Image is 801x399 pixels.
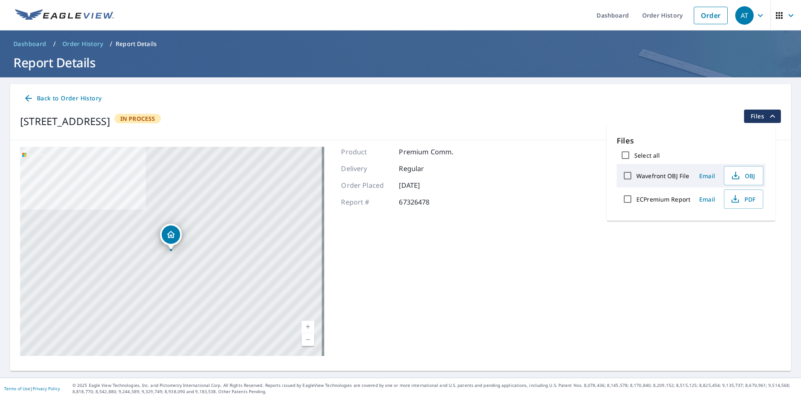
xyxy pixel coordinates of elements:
button: PDF [724,189,763,209]
span: Email [697,195,717,203]
p: Order Placed [341,180,391,190]
div: [STREET_ADDRESS] [20,114,110,129]
button: Email [694,169,721,182]
span: Order History [62,40,103,48]
span: PDF [729,194,756,204]
label: Wavefront OBJ File [636,172,689,180]
span: Back to Order History [23,93,101,104]
a: Dashboard [10,37,50,51]
div: AT [735,6,754,25]
p: Files [617,135,765,146]
p: Report # [341,197,391,207]
p: [DATE] [399,180,449,190]
label: ECPremium Report [636,195,690,203]
h1: Report Details [10,54,791,71]
p: 67326478 [399,197,449,207]
li: / [53,39,56,49]
a: Back to Order History [20,91,105,106]
a: Current Level 17, Zoom In [302,321,314,333]
p: © 2025 Eagle View Technologies, Inc. and Pictometry International Corp. All Rights Reserved. Repo... [72,382,797,395]
nav: breadcrumb [10,37,791,51]
button: OBJ [724,166,763,185]
a: Order [694,7,728,24]
span: Files [751,111,778,121]
span: Email [697,172,717,180]
span: Dashboard [13,40,47,48]
button: Email [694,193,721,206]
p: Product [341,147,391,157]
p: Premium Comm. [399,147,453,157]
span: OBJ [729,171,756,181]
button: filesDropdownBtn-67326478 [744,110,781,123]
p: | [4,386,60,391]
a: Terms of Use [4,386,30,391]
span: In Process [115,115,160,123]
p: Regular [399,164,449,174]
label: Select all [634,151,660,159]
p: Report Details [116,40,157,48]
p: Delivery [341,164,391,174]
a: Privacy Policy [33,386,60,391]
div: Dropped pin, building 1, Residential property, 2903 Akron Rd Wooster, OH 44691 [160,224,182,250]
a: Order History [59,37,106,51]
img: EV Logo [15,9,114,22]
li: / [110,39,112,49]
a: Current Level 17, Zoom Out [302,333,314,346]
